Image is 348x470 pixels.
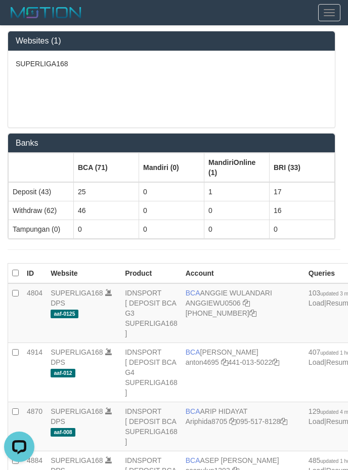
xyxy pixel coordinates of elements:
td: DPS [47,343,121,402]
th: Group: activate to sort column ascending [139,153,204,183]
span: aaf-008 [51,428,75,437]
th: Group: activate to sort column ascending [204,153,270,183]
a: Load [309,358,324,366]
td: 0 [270,220,335,239]
td: 0 [204,201,270,220]
td: Deposit (43) [9,182,74,201]
td: 17 [270,182,335,201]
td: IDNSPORT [ DEPOSIT BCA G3 SUPERLIGA168 ] [121,283,182,343]
th: Product [121,264,182,284]
td: IDNSPORT [ DEPOSIT BCA G4 SUPERLIGA168 ] [121,343,182,402]
span: BCA [186,289,200,297]
a: Load [309,299,324,307]
a: Copy anton4695 to clipboard [221,358,228,366]
th: Group: activate to sort column ascending [9,153,74,183]
td: ANGGIE WULANDARI [PHONE_NUMBER] [182,283,304,343]
td: 25 [74,182,139,201]
a: ANGGIEWU0506 [186,299,241,307]
td: 4870 [23,402,47,451]
th: Website [47,264,121,284]
td: DPS [47,283,121,343]
th: Group: activate to sort column ascending [74,153,139,183]
td: 0 [204,220,270,239]
a: Copy 0955178128 to clipboard [280,417,287,425]
td: 0 [74,220,139,239]
td: [PERSON_NAME] 441-013-5022 [182,343,304,402]
a: SUPERLIGA168 [51,348,103,356]
img: MOTION_logo.png [8,5,84,20]
p: SUPERLIGA168 [16,59,327,69]
th: ID [23,264,47,284]
td: 4914 [23,343,47,402]
a: SUPERLIGA168 [51,289,103,297]
a: Copy 4410135022 to clipboard [272,358,279,366]
a: Copy ANGGIEWU0506 to clipboard [243,299,250,307]
button: Open LiveChat chat widget [4,4,34,34]
td: 46 [74,201,139,220]
span: aaf-012 [51,369,75,377]
a: Copy 4062213373 to clipboard [249,309,256,317]
td: ARIP HIDAYAT 095-517-8128 [182,402,304,451]
td: Withdraw (62) [9,201,74,220]
h3: Websites (1) [16,36,327,46]
td: 0 [139,182,204,201]
th: Account [182,264,304,284]
a: Ariphida8705 [186,417,228,425]
a: anton4695 [186,358,219,366]
span: BCA [186,456,200,464]
h3: Banks [16,139,327,148]
td: 1 [204,182,270,201]
td: 0 [139,220,204,239]
td: IDNSPORT [ DEPOSIT BCA SUPERLIGA168 ] [121,402,182,451]
th: Group: activate to sort column ascending [270,153,335,183]
span: BCA [186,348,200,356]
a: SUPERLIGA168 [51,456,103,464]
td: DPS [47,402,121,451]
td: 0 [139,201,204,220]
td: 16 [270,201,335,220]
span: BCA [186,407,200,415]
td: 4804 [23,283,47,343]
a: Load [309,417,324,425]
span: aaf-0125 [51,310,78,318]
a: SUPERLIGA168 [51,407,103,415]
td: Tampungan (0) [9,220,74,239]
a: Copy Ariphida8705 to clipboard [229,417,236,425]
